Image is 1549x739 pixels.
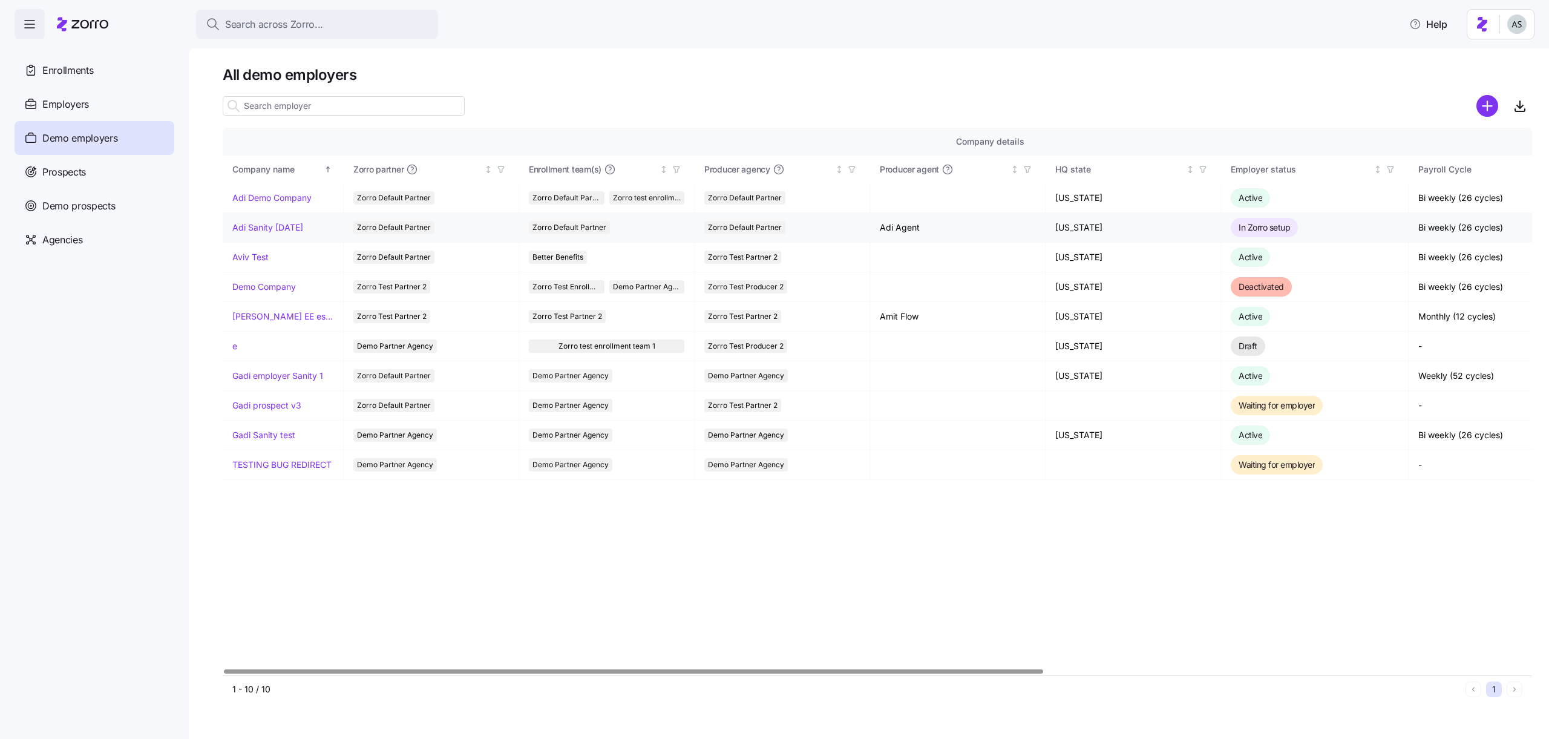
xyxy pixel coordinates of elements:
th: Producer agentNot sorted [870,156,1046,183]
a: Demo employers [15,121,174,155]
a: Agencies [15,223,174,257]
td: Amit Flow [870,302,1046,332]
span: Zorro test enrollment team 1 [613,191,681,205]
td: [US_STATE] [1046,361,1221,391]
th: Company nameSorted ascending [223,156,344,183]
th: Producer agencyNot sorted [695,156,870,183]
div: Employer status [1231,163,1371,176]
h1: All demo employers [223,65,1532,84]
th: Enrollment team(s)Not sorted [519,156,695,183]
button: 1 [1486,682,1502,697]
span: Active [1239,252,1262,262]
button: Help [1400,12,1457,36]
span: Demo Partner Agency [357,458,433,471]
div: Not sorted [660,165,668,174]
span: Producer agent [880,163,939,176]
span: Zorro Default Partner [357,221,431,234]
a: Enrollments [15,53,174,87]
a: Employers [15,87,174,121]
span: Zorro Default Partner [357,191,431,205]
td: [US_STATE] [1046,213,1221,243]
div: Sorted ascending [324,165,332,174]
span: Zorro Default Partner [357,251,431,264]
span: Deactivated [1239,281,1284,292]
span: Agencies [42,232,82,248]
span: Zorro Test Producer 2 [708,340,784,353]
span: Draft [1239,341,1257,351]
span: Demo Partner Agency [532,369,609,383]
a: Prospects [15,155,174,189]
button: Search across Zorro... [196,10,438,39]
span: Active [1239,192,1262,203]
span: Demo Partner Agency [532,429,609,442]
span: Zorro Test Partner 2 [708,399,778,412]
span: Search across Zorro... [225,17,323,32]
span: Zorro Test Partner 2 [708,310,778,323]
span: Demo Partner Agency [613,280,681,294]
a: Demo Company [232,281,296,293]
span: Waiting for employer [1239,459,1315,470]
button: Previous page [1465,682,1481,697]
span: Zorro Default Partner [532,221,606,234]
a: e [232,340,237,352]
img: c4d3a52e2a848ea5f7eb308790fba1e4 [1507,15,1527,34]
div: Not sorted [1374,165,1382,174]
td: [US_STATE] [1046,272,1221,302]
td: [US_STATE] [1046,332,1221,361]
td: [US_STATE] [1046,183,1221,213]
td: Adi Agent [870,213,1046,243]
a: Aviv Test [232,251,269,263]
span: Zorro Test Partner 2 [357,310,427,323]
span: Better Benefits [532,251,583,264]
span: Zorro Test Partner 2 [357,280,427,294]
a: TESTING BUG REDIRECT [232,459,332,471]
div: HQ state [1055,163,1184,176]
span: Demo prospects [42,199,116,214]
div: 1 - 10 / 10 [232,683,1461,695]
span: Demo Partner Agency [708,458,784,471]
span: Enrollment team(s) [529,163,601,176]
span: Zorro Default Partner [708,191,782,205]
span: Demo Partner Agency [708,429,784,442]
span: Zorro Test Producer 2 [708,280,784,294]
span: Zorro Test Partner 2 [708,251,778,264]
a: Gadi Sanity test [232,429,295,441]
span: Demo Partner Agency [532,458,609,471]
span: Zorro partner [353,163,404,176]
a: [PERSON_NAME] EE estimations [232,310,333,323]
span: Demo Partner Agency [357,340,433,353]
span: Zorro Test Partner 2 [532,310,602,323]
span: Zorro Default Partner [357,399,431,412]
span: Active [1239,370,1262,381]
span: Zorro Default Partner [532,191,601,205]
span: Enrollments [42,63,93,78]
span: Zorro Default Partner [708,221,782,234]
a: Demo prospects [15,189,174,223]
a: Gadi prospect v3 [232,399,301,412]
div: Not sorted [1186,165,1194,174]
svg: add icon [1476,95,1498,117]
span: Help [1409,17,1447,31]
span: Demo employers [42,131,118,146]
div: Payroll Cycle [1418,163,1547,176]
span: Employers [42,97,89,112]
a: Gadi employer Sanity 1 [232,370,323,382]
th: Zorro partnerNot sorted [344,156,519,183]
span: Demo Partner Agency [708,369,784,383]
div: Not sorted [1010,165,1019,174]
span: Active [1239,430,1262,440]
div: Not sorted [835,165,843,174]
td: [US_STATE] [1046,243,1221,272]
div: Not sorted [484,165,493,174]
a: Adi Demo Company [232,192,312,204]
span: Active [1239,311,1262,321]
td: [US_STATE] [1046,421,1221,450]
span: Zorro Default Partner [357,369,431,383]
a: Adi Sanity [DATE] [232,222,303,234]
div: Company name [232,163,322,176]
span: Demo Partner Agency [532,399,609,412]
th: Employer statusNot sorted [1221,156,1409,183]
button: Next page [1507,682,1522,697]
input: Search employer [223,96,465,116]
span: Waiting for employer [1239,400,1315,410]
